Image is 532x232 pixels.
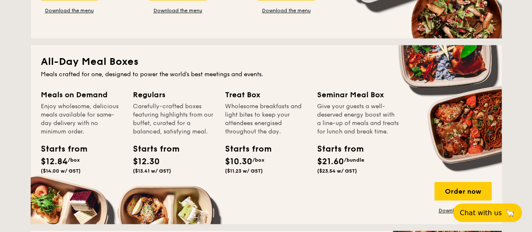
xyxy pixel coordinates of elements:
span: ($13.41 w/ GST) [133,168,171,174]
span: /bundle [344,157,364,163]
div: Enjoy wholesome, delicious meals available for same-day delivery with no minimum order. [41,102,123,136]
div: Treat Box [225,89,307,101]
span: ($23.54 w/ GST) [317,168,357,174]
span: $12.30 [133,157,160,167]
span: $10.30 [225,157,252,167]
div: Give your guests a well-deserved energy boost with a line-up of meals and treats for lunch and br... [317,102,399,136]
span: $12.84 [41,157,68,167]
span: ($11.23 w/ GST) [225,168,263,174]
button: Chat with us🦙 [453,203,522,222]
div: Starts from [317,143,355,155]
span: ($14.00 w/ GST) [41,168,81,174]
span: /box [68,157,80,163]
span: 🦙 [505,208,515,218]
span: /box [252,157,265,163]
h2: All-Day Meal Boxes [41,55,492,69]
a: Download the menu [434,207,492,214]
div: Starts from [133,143,171,155]
div: Carefully-crafted boxes featuring highlights from our buffet, curated for a balanced, satisfying ... [133,102,215,136]
div: Wholesome breakfasts and light bites to keep your attendees energised throughout the day. [225,102,307,136]
a: Download the menu [149,7,206,14]
div: Starts from [225,143,263,155]
div: Meals crafted for one, designed to power the world's best meetings and events. [41,70,492,79]
a: Download the menu [258,7,315,14]
a: Download the menu [41,7,98,14]
div: Seminar Meal Box [317,89,399,101]
span: Chat with us [460,209,502,217]
div: Order now [434,182,492,200]
span: $21.60 [317,157,344,167]
div: Regulars [133,89,215,101]
div: Meals on Demand [41,89,123,101]
div: Starts from [41,143,79,155]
